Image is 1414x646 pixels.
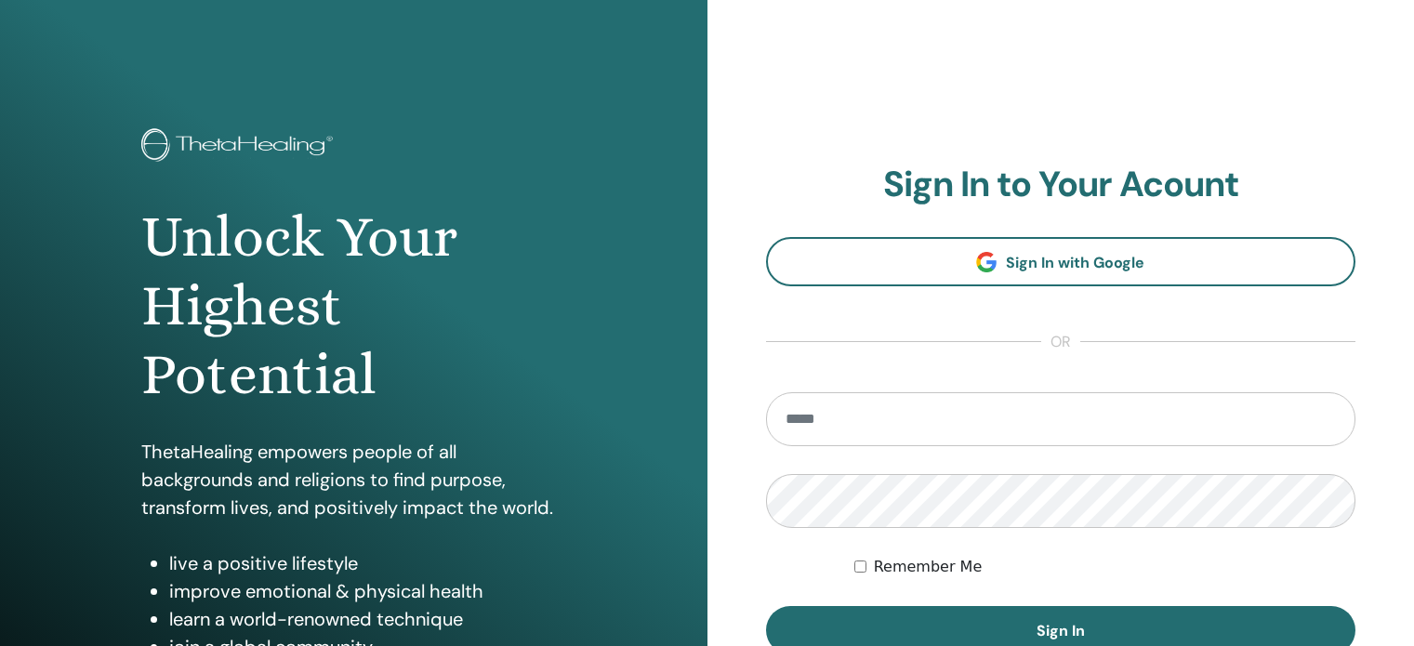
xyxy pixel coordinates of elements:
[1041,331,1080,353] span: or
[1037,621,1085,640] span: Sign In
[141,203,566,410] h1: Unlock Your Highest Potential
[766,237,1356,286] a: Sign In with Google
[141,438,566,521] p: ThetaHealing empowers people of all backgrounds and religions to find purpose, transform lives, a...
[854,556,1355,578] div: Keep me authenticated indefinitely or until I manually logout
[169,549,566,577] li: live a positive lifestyle
[1006,253,1144,272] span: Sign In with Google
[874,556,983,578] label: Remember Me
[766,164,1356,206] h2: Sign In to Your Acount
[169,577,566,605] li: improve emotional & physical health
[169,605,566,633] li: learn a world-renowned technique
